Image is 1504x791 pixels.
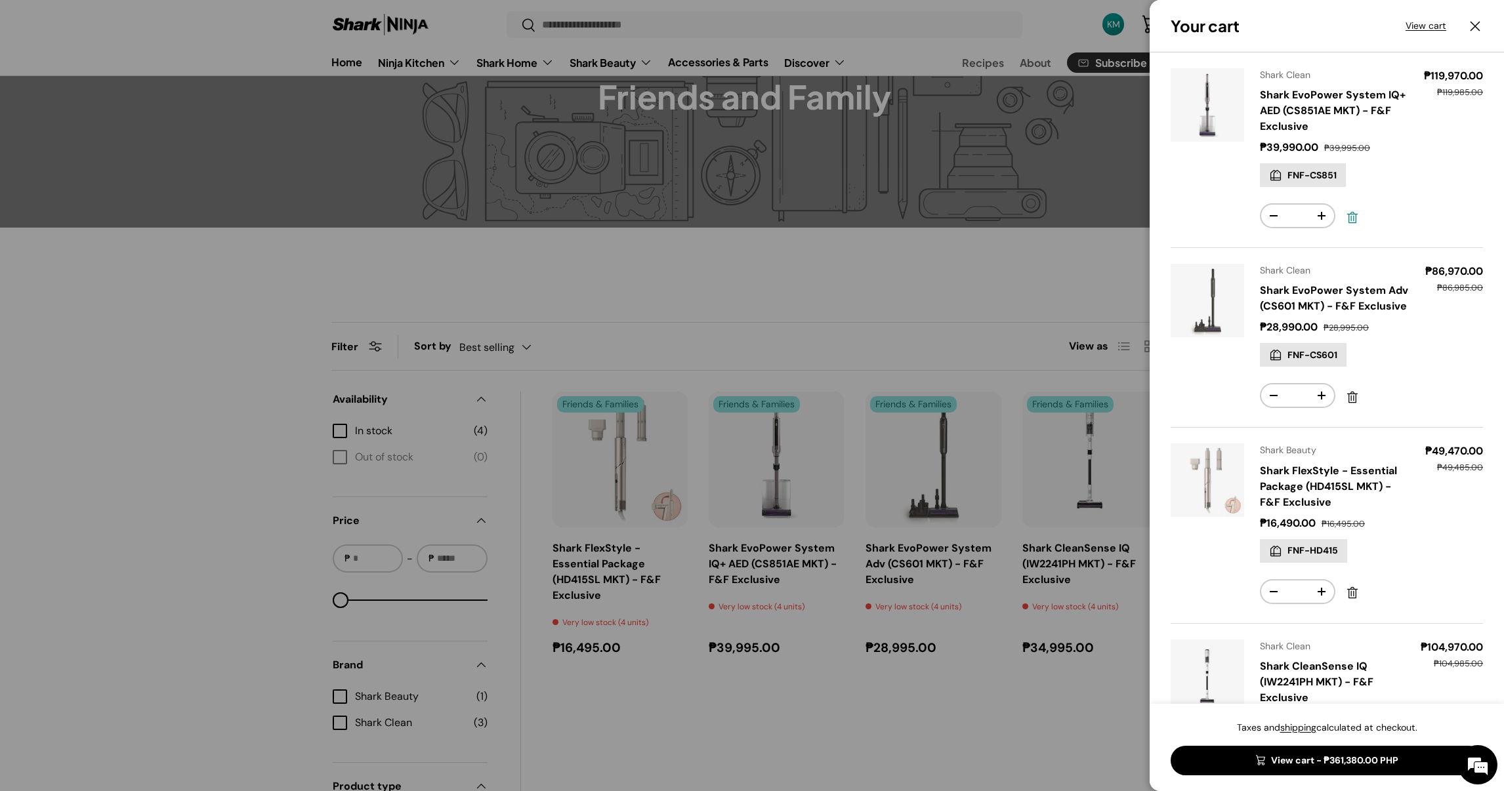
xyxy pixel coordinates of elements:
[1341,386,1364,409] a: Remove
[1322,518,1365,529] s: ₱16,495.00
[1425,443,1483,459] dd: ₱49,470.00
[1260,343,1410,367] ul: Discount
[68,73,220,91] div: Chat with us now
[1341,581,1364,605] a: Remove
[1260,343,1347,367] div: FNF-CS601
[1260,140,1322,154] dd: ₱39,990.00
[1286,384,1309,407] input: Quantity
[1260,539,1347,563] div: FNF-HD415
[1260,464,1397,509] a: Shark FlexStyle - Essential Package (HD415SL MKT) - F&F Exclusive
[1260,320,1321,334] dd: ₱28,990.00
[1424,68,1483,84] dd: ₱119,970.00
[1237,721,1417,733] small: Taxes and calculated at checkout.
[1437,462,1483,473] s: ₱49,485.00
[1434,658,1483,669] s: ₱104,985.00
[1437,282,1483,293] s: ₱86,985.00
[1171,16,1240,36] h2: Your cart
[1280,721,1316,733] a: shipping
[1324,142,1370,153] s: ₱39,995.00
[1260,264,1410,277] div: Shark Clean
[76,165,181,298] span: We're online!
[1406,19,1446,33] a: View cart
[7,358,250,404] textarea: Type your message and hit 'Enter'
[1341,206,1364,230] a: Remove
[1260,283,1408,313] a: Shark EvoPower System Adv (CS601 MKT) - F&F Exclusive
[1286,205,1309,227] input: Quantity
[1260,163,1346,187] div: FNF-CS851
[1260,539,1410,563] ul: Discount
[215,7,247,38] div: Minimize live chat window
[1260,659,1373,704] a: Shark CleanSense IQ (IW2241PH MKT) - F&F Exclusive
[1260,516,1319,530] dd: ₱16,490.00
[1260,88,1406,133] a: Shark EvoPower System IQ+ AED (CS851AE MKT) - F&F Exclusive
[1425,264,1483,279] dd: ₱86,970.00
[1260,163,1408,188] ul: Discount
[1260,639,1405,653] div: Shark Clean
[1421,639,1483,655] dd: ₱104,970.00
[1171,746,1483,775] a: View cart - ₱361,380.00 PHP
[1260,68,1408,82] div: Shark Clean
[1437,87,1483,98] s: ₱119,985.00
[1171,443,1244,517] img: shark-flexstyle-esential-package-what's-in-the-box-full-view-sharkninja-philippines
[1260,443,1410,457] div: Shark Beauty
[1171,639,1244,713] img: shark-kion-iw2241-full-view-shark-ninja-philippines
[1324,322,1369,333] s: ₱28,995.00
[1286,580,1309,603] input: Quantity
